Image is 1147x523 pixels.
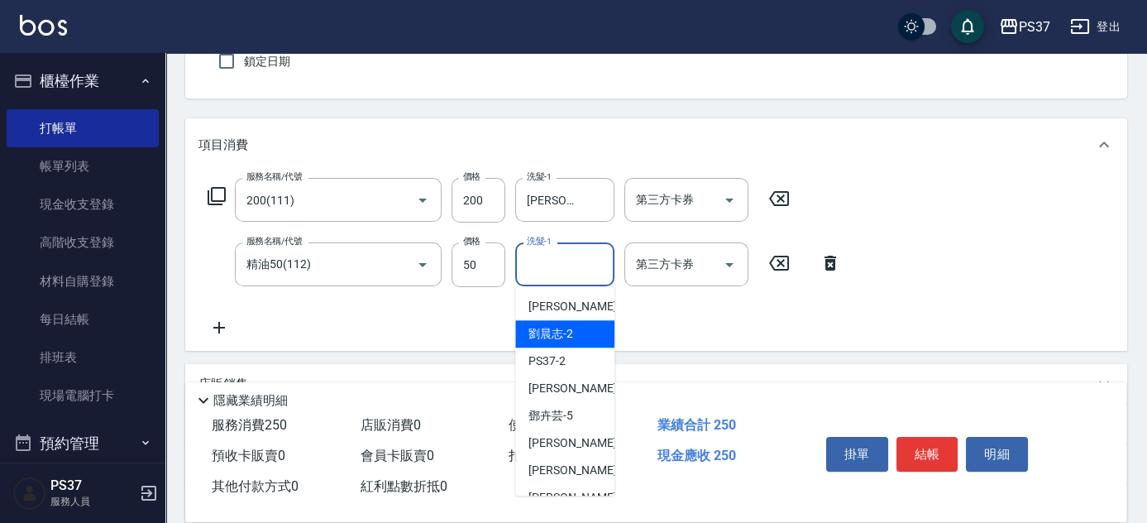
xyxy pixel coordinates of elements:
button: 櫃檯作業 [7,60,159,103]
span: [PERSON_NAME] -6 [528,434,626,452]
span: 業績合計 250 [657,417,736,433]
p: 店販銷售 [198,376,248,393]
h5: PS37 [50,477,135,494]
button: Open [409,187,436,214]
a: 帳單列表 [7,147,159,185]
label: 服務名稱/代號 [246,170,302,183]
span: PS37 -2 [528,353,566,370]
span: 使用預收卡 0 [509,417,582,433]
div: 店販銷售 [185,364,1127,404]
button: 登出 [1063,12,1127,42]
div: 項目消費 [185,118,1127,171]
span: 紅利點數折抵 0 [361,478,447,494]
a: 每日結帳 [7,300,159,338]
label: 服務名稱/代號 [246,235,302,247]
img: Logo [20,15,67,36]
img: Person [13,477,46,510]
span: 會員卡販賣 0 [361,448,434,463]
span: 現金應收 250 [657,448,736,463]
button: 掛單 [826,437,888,472]
label: 價格 [463,170,480,183]
label: 洗髮-1 [527,235,552,247]
a: 排班表 [7,338,159,377]
button: Open [409,252,436,278]
span: [PERSON_NAME] -1 [528,298,626,315]
a: 材料自購登錄 [7,262,159,300]
span: 其他付款方式 0 [212,478,299,494]
a: 高階收支登錄 [7,223,159,261]
span: 鄧卉芸 -5 [528,407,573,425]
span: [PERSON_NAME] -7 [528,462,626,479]
div: PS37 [1019,17,1050,37]
a: 現場電腦打卡 [7,377,159,415]
span: 店販消費 0 [361,417,421,433]
span: 劉晨志 -2 [528,325,573,343]
span: 鎖定日期 [244,53,290,70]
span: [PERSON_NAME] -8 [528,489,626,506]
span: [PERSON_NAME] -3 [528,380,626,397]
label: 洗髮-1 [527,170,552,183]
span: 預收卡販賣 0 [212,448,285,463]
button: save [951,10,984,43]
p: 隱藏業績明細 [213,392,288,410]
label: 價格 [463,235,480,247]
button: 明細 [966,437,1028,472]
button: 預約管理 [7,422,159,465]
span: 服務消費 250 [212,417,287,433]
p: 服務人員 [50,494,135,509]
button: 結帳 [896,437,958,472]
button: PS37 [992,10,1057,44]
button: Open [716,252,743,278]
button: Open [716,187,743,214]
a: 打帳單 [7,109,159,147]
span: 扣入金 0 [509,448,556,463]
a: 現金收支登錄 [7,185,159,223]
p: 項目消費 [198,137,248,154]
